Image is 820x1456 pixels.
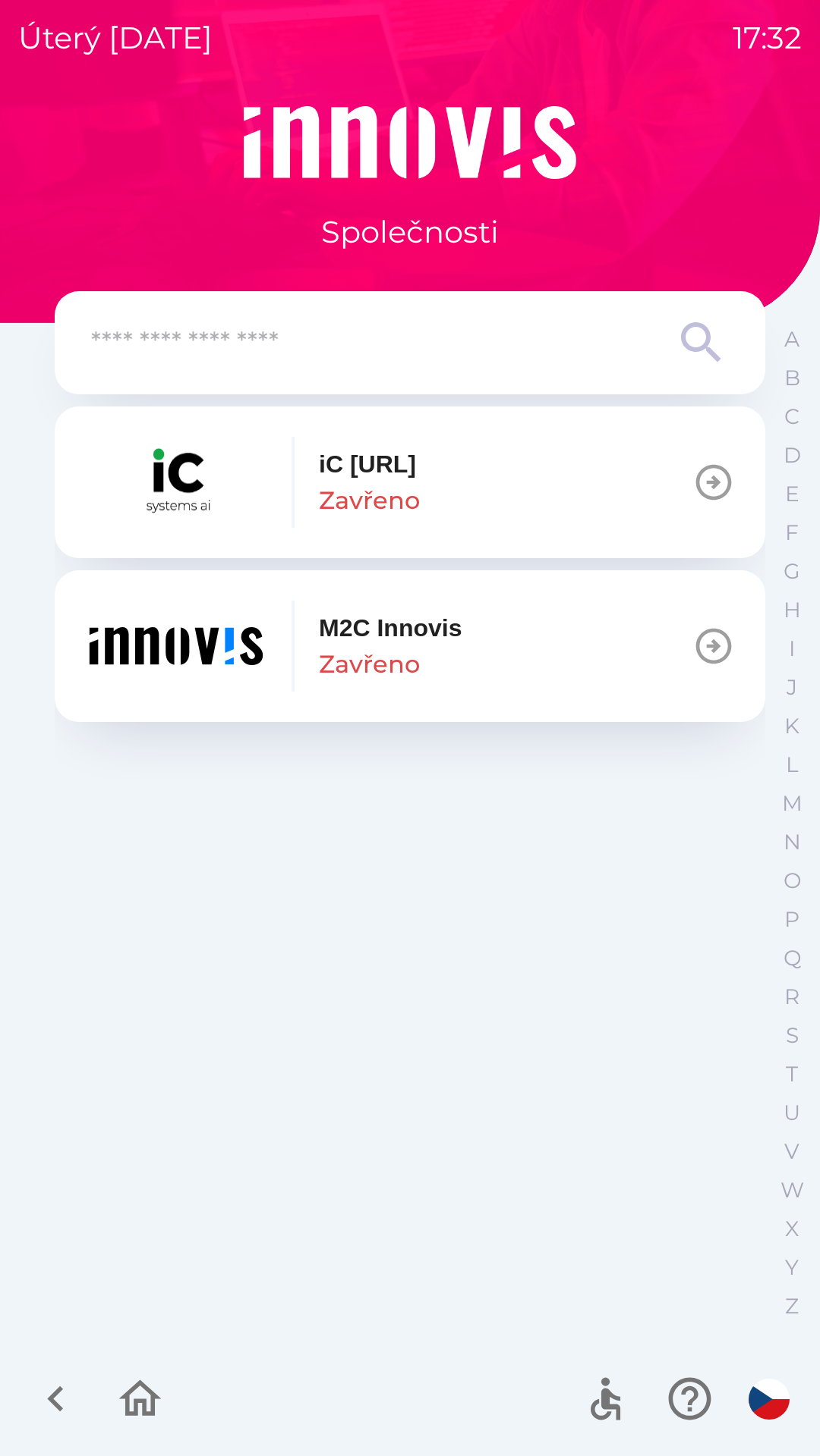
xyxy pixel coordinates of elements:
button: G [773,552,811,591]
p: V [784,1138,799,1165]
p: T [786,1061,798,1087]
p: A [784,326,799,353]
p: D [784,442,801,469]
button: E [773,475,811,513]
button: M [773,784,811,823]
button: S [773,1016,811,1055]
button: P [773,900,811,939]
p: G [784,558,800,585]
button: K [773,707,811,745]
p: U [784,1100,800,1126]
button: V [773,1132,811,1171]
button: W [773,1171,811,1210]
p: Z [785,1293,799,1319]
button: O [773,861,811,900]
img: Logo [55,106,765,179]
p: B [784,365,800,391]
p: C [784,403,799,430]
p: Zavřeno [319,482,420,519]
p: Y [785,1254,799,1281]
p: M [782,790,803,817]
p: R [784,984,799,1010]
button: U [773,1094,811,1132]
p: S [786,1022,799,1049]
img: ef454dd6-c04b-4b09-86fc-253a1223f7b7.png [85,601,267,692]
img: cs flag [749,1379,790,1420]
p: W [781,1177,804,1203]
p: J [787,674,797,701]
button: J [773,668,811,707]
button: F [773,513,811,552]
p: I [789,635,795,662]
button: H [773,591,811,629]
p: N [784,829,801,855]
p: K [784,713,799,739]
p: E [785,481,799,507]
button: Y [773,1248,811,1287]
button: I [773,629,811,668]
button: N [773,823,811,861]
p: X [785,1216,799,1242]
button: M2C InnovisZavřeno [55,570,765,722]
p: L [786,752,798,778]
p: Společnosti [321,209,499,255]
p: H [784,597,801,623]
button: R [773,977,811,1016]
button: C [773,397,811,436]
button: Z [773,1287,811,1326]
button: B [773,359,811,397]
p: P [784,906,799,933]
p: iC [URL] [319,446,416,482]
p: Q [784,945,801,971]
img: 0b57a2db-d8c2-416d-bc33-8ae43c84d9d8.png [85,437,267,528]
button: A [773,320,811,359]
button: L [773,745,811,784]
button: iC [URL]Zavřeno [55,406,765,558]
p: úterý [DATE] [18,15,213,61]
p: F [785,519,799,546]
p: M2C Innovis [319,610,462,646]
p: 17:32 [733,15,802,61]
button: D [773,436,811,475]
button: Q [773,939,811,977]
p: Zavřeno [319,646,420,682]
button: X [773,1210,811,1248]
p: O [784,868,801,894]
button: T [773,1055,811,1094]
